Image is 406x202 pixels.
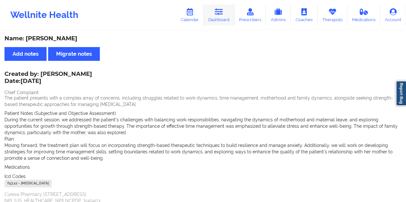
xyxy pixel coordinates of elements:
span: Medications [4,165,30,170]
div: F43.22 - [MEDICAL_DATA] [4,180,52,187]
span: Plan: [4,136,15,141]
a: Calendar [176,4,203,26]
p: Date: [DATE] [4,77,92,85]
a: Dashboard [203,4,234,26]
p: Moving forward, the treatment plan will focus on incorporating strength-based therapeutic techniq... [4,142,402,161]
a: Medications [347,4,380,26]
div: Name: [PERSON_NAME] [4,35,402,42]
a: Report Bug [396,81,406,106]
a: Prescribers [234,4,266,26]
p: The patient presents with a complex array of concerns, including struggles related to work dynami... [4,95,402,108]
button: Migrate notes [48,47,100,61]
span: Icd Codes [4,174,26,179]
span: Patient Notes (Subjective and Objective Assessment): [4,111,117,116]
div: Created by: [PERSON_NAME] [4,71,92,85]
span: Chief Complaint: [4,90,39,95]
a: Coaches [291,4,317,26]
a: Therapists [317,4,347,26]
p: During the current session, we addressed the patient's challenges with balancing work responsibil... [4,117,402,136]
a: Admins [266,4,291,26]
button: Add notes [4,47,47,61]
a: Account [380,4,406,26]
